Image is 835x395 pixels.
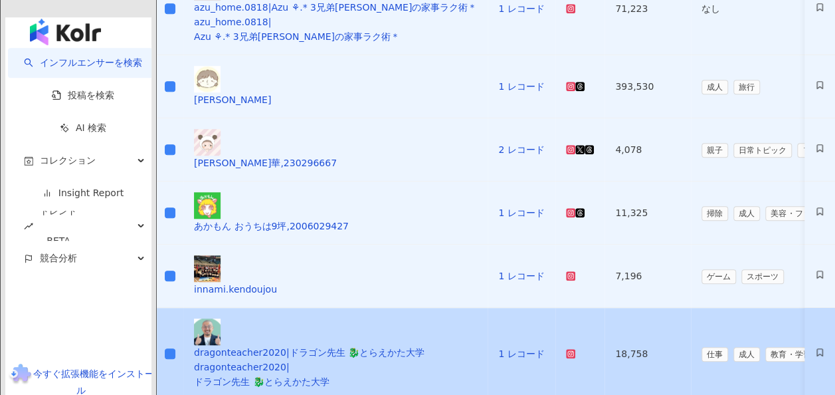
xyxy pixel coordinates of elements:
[701,80,728,94] span: 成人
[194,319,477,389] a: KOL Avatardragonteacher2020|ドラゴン先生 🐉とらえかた大学dragonteacher2020|ドラゴン先生 🐉とらえかた大学
[194,192,477,233] a: KOL Avatarあかもん おうちは9坪,2006029427
[733,80,760,94] span: 旅行
[194,255,221,282] img: KOL Avatar
[43,188,124,198] a: Insight Report
[286,362,290,372] span: |
[765,347,816,362] span: 教育・学習
[40,226,77,256] div: BETA
[194,192,221,219] img: KOL Avatar
[604,118,691,182] td: 4,078
[733,206,760,221] span: 成人
[30,19,101,45] img: logo
[498,81,544,92] a: 1 レコード
[701,347,728,362] span: 仕事
[498,348,544,359] a: 1 レコード
[498,207,544,218] a: 1 レコード
[701,206,728,221] span: 掃除
[194,129,221,156] img: KOL Avatar
[194,255,477,297] a: KOL Avatarinnami.kendoujou
[24,221,33,231] span: rise
[194,319,221,345] img: KOL Avatar
[498,144,544,155] a: 2 レコード
[60,122,106,133] a: AI 検索
[194,17,268,27] span: azu_home.0818
[194,156,477,170] div: [PERSON_NAME]華,230296667
[194,362,286,372] span: dragonteacher2020
[733,347,760,362] span: 成人
[40,243,77,273] span: 競合分析
[194,92,477,107] div: [PERSON_NAME]
[194,31,400,42] span: Azu ⚘.* 3兄弟[PERSON_NAME]の家事ラク術＊
[194,345,477,360] div: dragonteacher2020|ドラゴン先生 🐉とらえかた大学
[741,269,784,284] span: スポーツ
[733,143,792,158] span: 日常トピック
[268,17,272,27] span: |
[40,196,77,256] span: トレンド
[52,90,114,100] a: 投稿を検索
[194,66,477,107] a: KOL Avatar[PERSON_NAME]
[701,143,728,158] span: 親子
[40,146,96,176] span: コレクション
[604,55,691,118] td: 393,530
[194,376,329,387] span: ドラゴン先生 🐉とらえかた大学
[194,282,477,297] div: innami.kendoujou
[498,271,544,281] a: 1 レコード
[24,57,142,68] a: searchインフルエンサーを検索
[194,129,477,170] a: KOL Avatar[PERSON_NAME]華,230296667
[194,66,221,92] img: KOL Avatar
[498,3,544,14] a: 1 レコード
[604,245,691,308] td: 7,196
[7,364,33,385] img: chrome extension
[194,219,477,233] div: あかもん おうちは9坪,2006029427
[701,269,736,284] span: ゲーム
[604,182,691,245] td: 11,325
